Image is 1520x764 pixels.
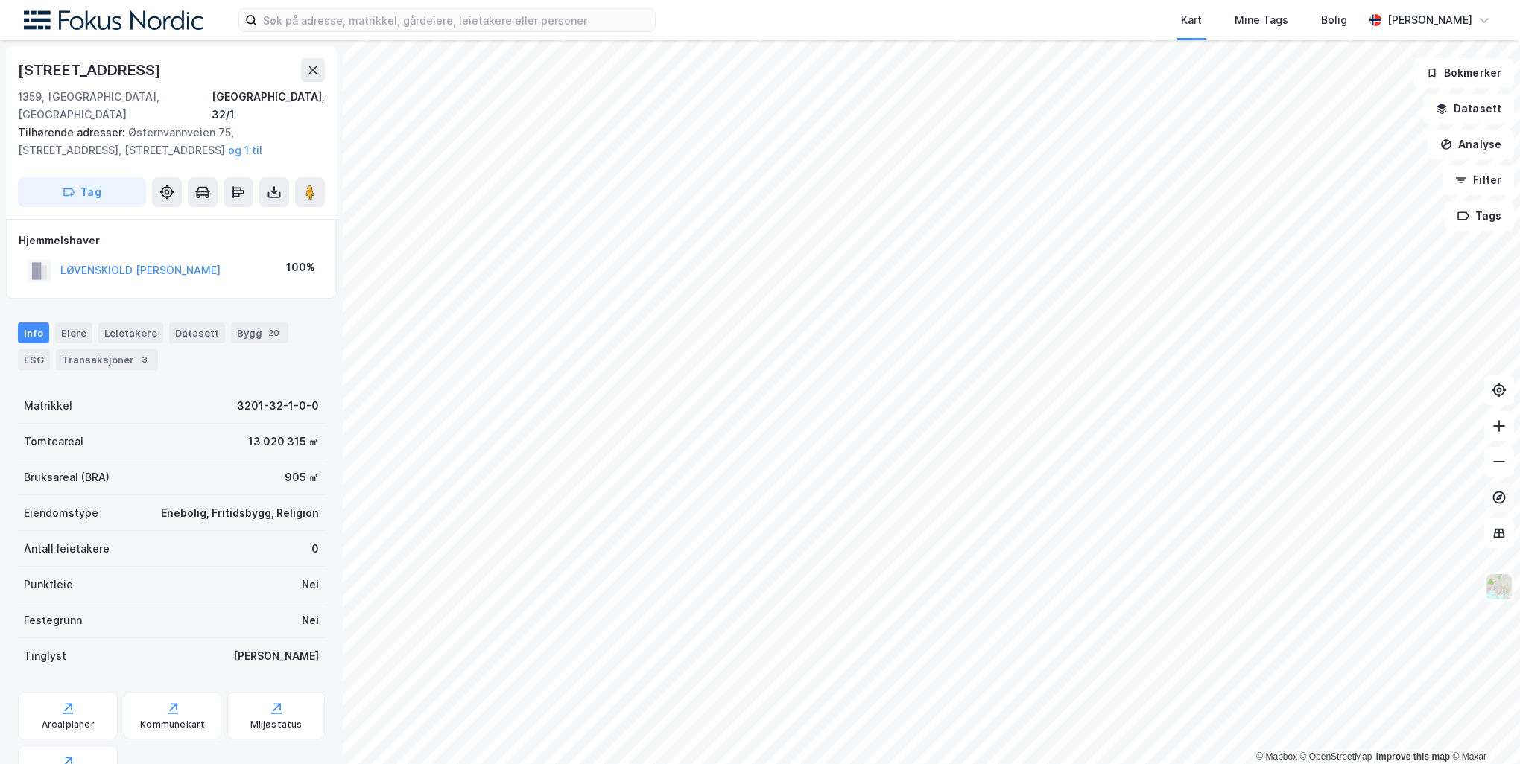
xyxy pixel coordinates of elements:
[137,352,152,367] div: 3
[24,540,110,558] div: Antall leietakere
[18,322,49,343] div: Info
[1300,751,1372,762] a: OpenStreetMap
[1445,201,1514,231] button: Tags
[18,126,128,139] span: Tilhørende adresser:
[18,177,146,207] button: Tag
[56,349,158,370] div: Transaksjoner
[237,397,319,415] div: 3201-32-1-0-0
[24,468,110,486] div: Bruksareal (BRA)
[24,10,203,31] img: fokus-nordic-logo.8a93422641609758e4ac.png
[24,433,83,451] div: Tomteareal
[55,322,92,343] div: Eiere
[302,576,319,593] div: Nei
[18,88,212,124] div: 1359, [GEOGRAPHIC_DATA], [GEOGRAPHIC_DATA]
[311,540,319,558] div: 0
[19,232,324,249] div: Hjemmelshaver
[1428,130,1514,159] button: Analyse
[250,719,303,730] div: Miljøstatus
[1423,94,1514,124] button: Datasett
[231,322,288,343] div: Bygg
[18,349,50,370] div: ESG
[302,611,319,629] div: Nei
[24,647,66,665] div: Tinglyst
[1485,573,1513,601] img: Z
[161,504,319,522] div: Enebolig, Fritidsbygg, Religion
[18,58,164,82] div: [STREET_ADDRESS]
[1387,11,1472,29] div: [PERSON_NAME]
[1235,11,1288,29] div: Mine Tags
[98,322,163,343] div: Leietakere
[1256,751,1297,762] a: Mapbox
[1443,165,1514,195] button: Filter
[140,719,205,730] div: Kommunekart
[24,611,82,629] div: Festegrunn
[42,719,95,730] div: Arealplaner
[265,325,282,340] div: 20
[1376,751,1450,762] a: Improve this map
[169,322,225,343] div: Datasett
[18,124,313,159] div: Østernvannveien 75, [STREET_ADDRESS], [STREET_ADDRESS]
[233,647,319,665] div: [PERSON_NAME]
[286,258,315,276] div: 100%
[212,88,325,124] div: [GEOGRAPHIC_DATA], 32/1
[24,504,98,522] div: Eiendomstype
[24,576,73,593] div: Punktleie
[1445,693,1520,764] iframe: Chat Widget
[24,397,72,415] div: Matrikkel
[285,468,319,486] div: 905 ㎡
[1321,11,1347,29] div: Bolig
[1181,11,1202,29] div: Kart
[248,433,319,451] div: 13 020 315 ㎡
[1445,693,1520,764] div: Kontrollprogram for chat
[257,9,655,31] input: Søk på adresse, matrikkel, gårdeiere, leietakere eller personer
[1413,58,1514,88] button: Bokmerker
